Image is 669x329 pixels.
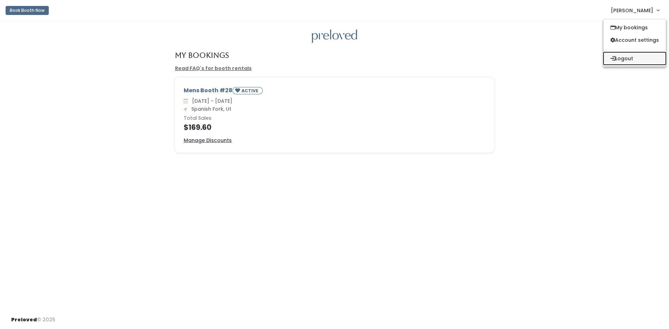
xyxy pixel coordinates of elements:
[6,3,49,18] a: Book Booth Now
[11,316,37,323] span: Preloved
[184,123,485,131] h4: $169.60
[312,30,357,43] img: preloved logo
[175,65,252,72] a: Read FAQ's for booth rentals
[6,6,49,15] button: Book Booth Now
[11,311,55,323] div: © 2025
[603,52,666,65] button: Logout
[611,7,653,14] span: [PERSON_NAME]
[175,51,229,59] h4: My Bookings
[184,86,485,97] div: Mens Booth #28
[189,105,231,112] span: Spanish Fork, Ut
[603,21,666,34] a: My bookings
[241,88,260,94] small: ACTIVE
[189,97,232,104] span: [DATE] - [DATE]
[604,3,666,18] a: [PERSON_NAME]
[184,137,232,144] a: Manage Discounts
[603,34,666,46] a: Account settings
[184,116,485,121] h6: Total Sales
